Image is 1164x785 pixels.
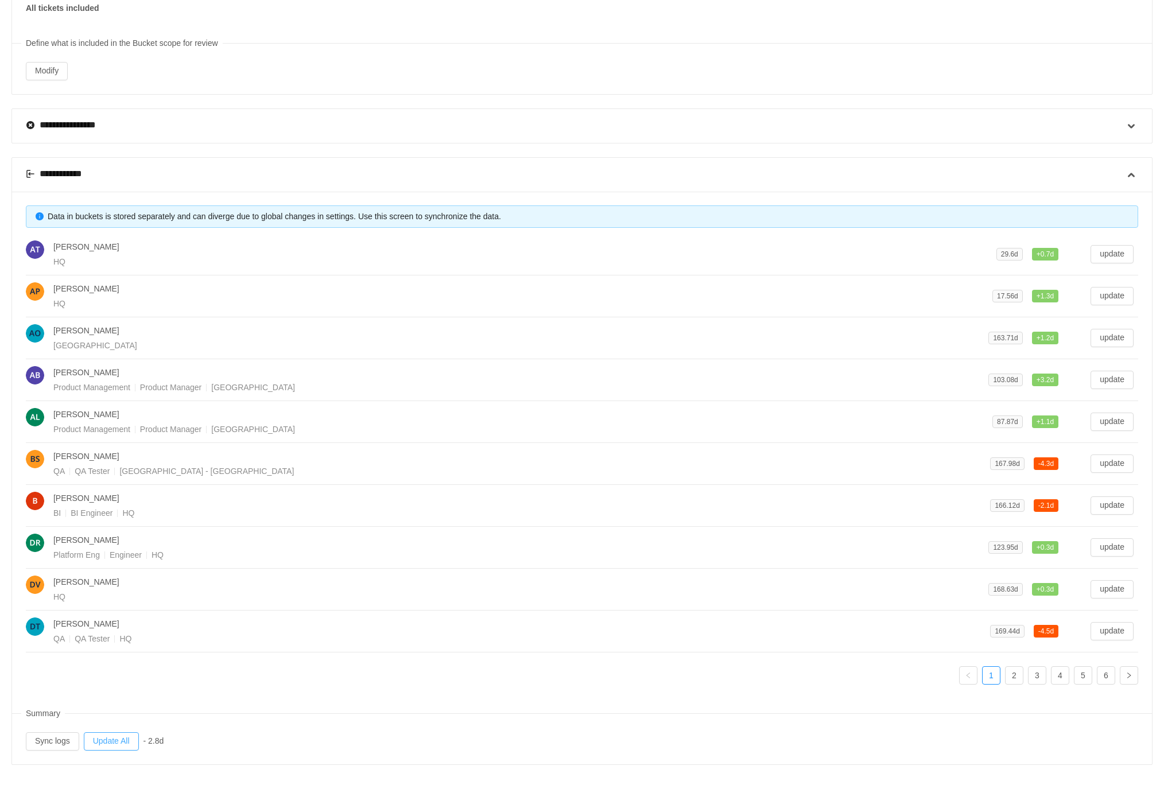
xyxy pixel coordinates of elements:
img: 72f4b1c67931715b1f786616f819965f [26,450,44,468]
button: update [1091,538,1134,557]
span: [PERSON_NAME] [53,368,119,377]
button: update [1091,371,1134,389]
li: 6 [1097,666,1115,685]
span: QA Tester [75,634,119,643]
span: [GEOGRAPHIC_DATA] [211,425,295,434]
button: update [1091,287,1134,305]
img: 159c5a4158a660132ce1fce636571d50 [26,576,44,594]
span: 166.12d [995,502,1019,510]
span: HQ [53,592,65,601]
a: 4 [1052,667,1069,684]
span: + [1037,292,1041,300]
img: AL-5.png [26,408,44,426]
span: + [1037,418,1041,426]
span: - [1038,627,1041,635]
span: Engineer [110,550,152,559]
span: 3.2d [1032,374,1058,386]
button: update [1091,329,1134,347]
span: HQ [119,634,131,643]
span: 2.1d [1034,499,1058,512]
span: 0.3d [1032,541,1058,554]
span: Data in buckets is stored separately and can diverge due to global changes in settings. Use this ... [48,212,501,221]
span: Product Manager [140,383,211,392]
img: 8200d63c5e342361fa5ce2d0ef63e110 [26,282,44,301]
i: icon: right [1126,672,1132,679]
span: + [1037,376,1041,384]
button: update [1091,245,1134,263]
span: HQ [53,299,65,308]
span: [GEOGRAPHIC_DATA] [53,341,137,350]
span: Platform Eng [53,550,110,559]
span: + [1037,334,1041,342]
img: B-1.png [26,492,44,510]
img: AB-2.png [26,366,44,384]
span: [GEOGRAPHIC_DATA] - [GEOGRAPHIC_DATA] [119,467,294,476]
img: AT-2.png [26,240,44,259]
span: HQ [53,257,65,266]
span: - [1038,460,1041,468]
img: DT-4.png [26,617,44,636]
span: [GEOGRAPHIC_DATA] [211,383,295,392]
span: BI Engineer [71,508,122,518]
span: 163.71d [993,334,1018,342]
button: Update All [84,732,139,751]
span: 103.08d [993,376,1018,384]
span: 169.44d [995,627,1019,635]
span: 4.5d [1034,625,1058,638]
span: QA [53,634,75,643]
span: 4.3d [1034,457,1058,470]
span: [PERSON_NAME] [53,577,119,586]
span: [PERSON_NAME] [53,493,119,503]
i: icon: left [965,672,972,679]
a: 2 [1006,667,1023,684]
span: [PERSON_NAME] [53,242,119,251]
span: 1.1d [1032,415,1058,428]
li: 3 [1028,666,1046,685]
span: QA Tester [75,467,119,476]
li: Previous Page [959,666,977,685]
li: Next Page [1120,666,1138,685]
span: 123.95d [993,543,1018,551]
span: Product Manager [140,425,211,434]
span: HQ [122,508,134,518]
span: Product Management [53,425,140,434]
i: icon: info-circle [36,212,44,220]
span: 0.3d [1032,583,1058,596]
span: + [1037,543,1041,551]
span: Summary [21,703,65,724]
button: update [1091,580,1134,599]
button: Modify [26,62,68,80]
span: 87.87d [997,418,1018,426]
button: update [1091,413,1134,431]
span: [PERSON_NAME] [53,410,119,419]
a: 5 [1074,667,1092,684]
img: b33318c8c4467dc1b781e9481edb866c [26,324,44,343]
span: HQ [152,550,164,559]
span: - [1038,502,1041,510]
li: 2 [1005,666,1023,685]
span: 17.56d [997,292,1018,300]
span: Product Management [53,383,140,392]
span: + [1037,250,1041,258]
span: QA [53,467,75,476]
span: + [1037,585,1041,593]
li: 1 [982,666,1000,685]
button: update [1091,496,1134,515]
a: 1 [983,667,1000,684]
span: Define what is included in the Bucket scope for review [21,33,223,54]
span: BI [53,508,71,518]
span: 167.98d [995,460,1019,468]
div: - 2.8d [143,735,164,747]
b: All tickets included [26,3,99,13]
span: 1.2d [1032,332,1058,344]
img: 710bcae46d192a91e08eec8ce8a15e14 [26,534,44,552]
span: 168.63d [993,585,1018,593]
span: [PERSON_NAME] [53,452,119,461]
span: [PERSON_NAME] [53,619,119,628]
span: 0.7d [1032,248,1058,261]
a: 3 [1029,667,1046,684]
button: update [1091,622,1134,640]
span: [PERSON_NAME] [53,326,119,335]
button: update [1091,454,1134,473]
li: 5 [1074,666,1092,685]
